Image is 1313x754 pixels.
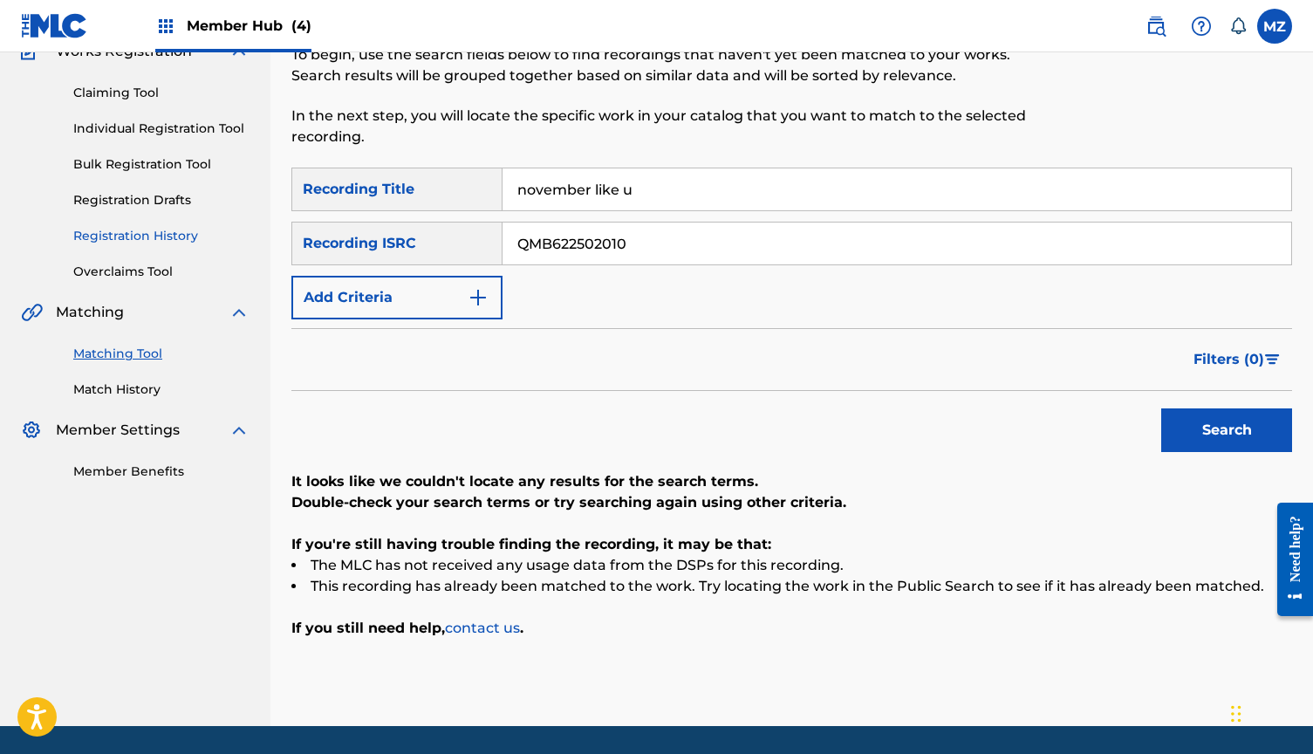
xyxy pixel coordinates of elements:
[291,276,503,319] button: Add Criteria
[73,380,250,399] a: Match History
[1161,408,1292,452] button: Search
[155,16,176,37] img: Top Rightsholders
[1193,349,1264,370] span: Filters ( 0 )
[1264,488,1313,632] iframe: Resource Center
[73,463,250,481] a: Member Benefits
[1231,688,1241,740] div: Drag
[1184,9,1219,44] div: Help
[1229,17,1247,35] div: Notifications
[445,620,520,636] a: contact us
[73,84,250,102] a: Claiming Tool
[1257,9,1292,44] div: User Menu
[73,191,250,209] a: Registration Drafts
[1139,9,1173,44] a: Public Search
[291,168,1292,461] form: Search Form
[1191,16,1212,37] img: help
[21,302,43,323] img: Matching
[291,618,1292,639] p: If you still need help, .
[291,492,1292,513] p: Double-check your search terms or try searching again using other criteria.
[1183,338,1292,381] button: Filters (0)
[73,155,250,174] a: Bulk Registration Tool
[21,13,88,38] img: MLC Logo
[291,106,1062,147] p: In the next step, you will locate the specific work in your catalog that you want to match to the...
[1226,670,1313,754] iframe: Chat Widget
[1145,16,1166,37] img: search
[56,420,180,441] span: Member Settings
[187,16,311,36] span: Member Hub
[73,345,250,363] a: Matching Tool
[73,120,250,138] a: Individual Registration Tool
[229,420,250,441] img: expand
[229,302,250,323] img: expand
[291,17,311,34] span: (4)
[1265,354,1280,365] img: filter
[291,534,1292,555] p: If you're still having trouble finding the recording, it may be that:
[291,555,1292,576] li: The MLC has not received any usage data from the DSPs for this recording.
[291,576,1292,597] li: This recording has already been matched to the work. Try locating the work in the Public Search t...
[73,263,250,281] a: Overclaims Tool
[56,302,124,323] span: Matching
[291,471,1292,492] p: It looks like we couldn't locate any results for the search terms.
[21,420,42,441] img: Member Settings
[468,287,489,308] img: 9d2ae6d4665cec9f34b9.svg
[73,227,250,245] a: Registration History
[291,45,1062,86] p: To begin, use the search fields below to find recordings that haven't yet been matched to your wo...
